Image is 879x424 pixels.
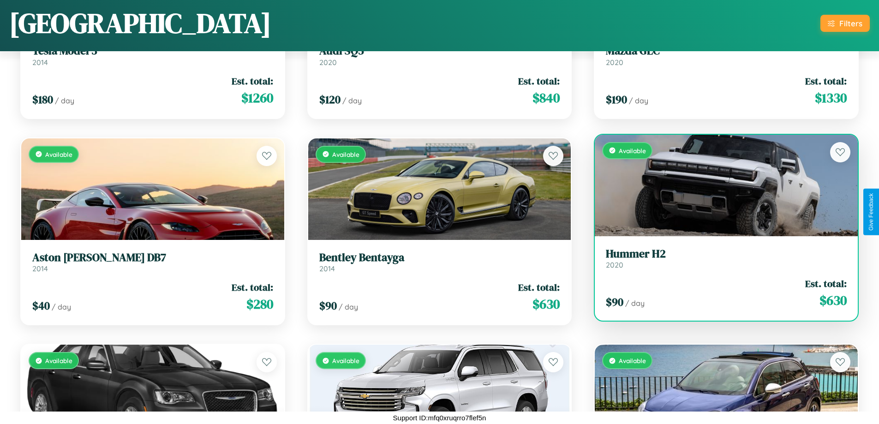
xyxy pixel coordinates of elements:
[625,299,645,308] span: / day
[339,302,358,311] span: / day
[532,295,560,313] span: $ 630
[32,44,273,67] a: Tesla Model 32014
[819,291,847,310] span: $ 630
[232,74,273,88] span: Est. total:
[241,89,273,107] span: $ 1260
[820,15,870,32] button: Filters
[868,193,874,231] div: Give Feedback
[32,251,273,274] a: Aston [PERSON_NAME] DB72014
[518,74,560,88] span: Est. total:
[32,251,273,264] h3: Aston [PERSON_NAME] DB7
[319,92,341,107] span: $ 120
[606,247,847,270] a: Hummer H22020
[342,96,362,105] span: / day
[332,150,359,158] span: Available
[32,44,273,58] h3: Tesla Model 3
[629,96,648,105] span: / day
[319,298,337,313] span: $ 90
[319,251,560,264] h3: Bentley Bentayga
[606,260,623,269] span: 2020
[532,89,560,107] span: $ 840
[32,298,50,313] span: $ 40
[606,44,847,58] h3: Mazda GLC
[319,44,560,67] a: Audi SQ52020
[45,150,72,158] span: Available
[52,302,71,311] span: / day
[32,92,53,107] span: $ 180
[32,58,48,67] span: 2014
[518,281,560,294] span: Est. total:
[45,357,72,364] span: Available
[55,96,74,105] span: / day
[246,295,273,313] span: $ 280
[332,357,359,364] span: Available
[319,251,560,274] a: Bentley Bentayga2014
[805,74,847,88] span: Est. total:
[9,4,271,42] h1: [GEOGRAPHIC_DATA]
[606,294,623,310] span: $ 90
[32,264,48,273] span: 2014
[815,89,847,107] span: $ 1330
[619,147,646,155] span: Available
[319,44,560,58] h3: Audi SQ5
[805,277,847,290] span: Est. total:
[619,357,646,364] span: Available
[606,58,623,67] span: 2020
[319,58,337,67] span: 2020
[606,92,627,107] span: $ 190
[606,44,847,67] a: Mazda GLC2020
[232,281,273,294] span: Est. total:
[839,18,862,28] div: Filters
[606,247,847,261] h3: Hummer H2
[319,264,335,273] span: 2014
[393,412,486,424] p: Support ID: mfq0xruqrro7flef5n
